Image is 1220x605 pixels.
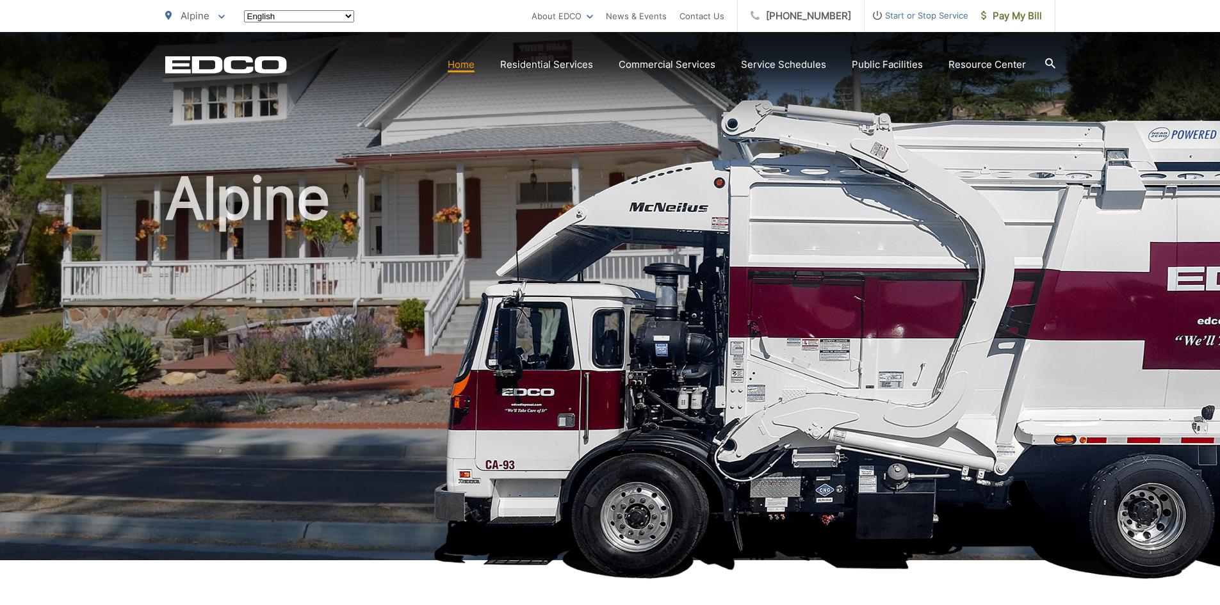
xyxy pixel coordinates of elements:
a: Public Facilities [852,57,923,72]
a: News & Events [606,8,667,24]
a: Resource Center [948,57,1026,72]
h1: Alpine [165,166,1055,572]
a: Contact Us [679,8,724,24]
a: EDCD logo. Return to the homepage. [165,56,287,74]
a: Commercial Services [619,57,715,72]
a: Home [448,57,475,72]
a: About EDCO [532,8,593,24]
a: Service Schedules [741,57,826,72]
select: Select a language [244,10,354,22]
span: Alpine [181,10,209,22]
span: Pay My Bill [981,8,1042,24]
a: Residential Services [500,57,593,72]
